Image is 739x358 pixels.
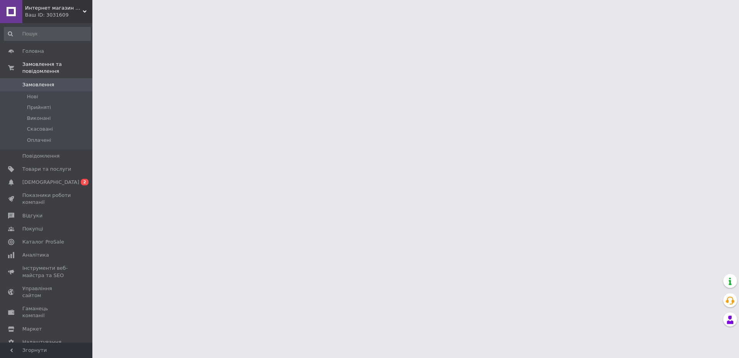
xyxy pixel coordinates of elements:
[22,212,42,219] span: Відгуки
[22,179,79,186] span: [DEMOGRAPHIC_DATA]
[22,339,62,346] span: Налаштування
[25,5,83,12] span: Интернет магазин Сетевой
[22,192,71,206] span: Показники роботи компанії
[22,239,64,245] span: Каталог ProSale
[22,326,42,333] span: Маркет
[22,285,71,299] span: Управління сайтом
[27,126,53,133] span: Скасовані
[25,12,92,18] div: Ваш ID: 3031609
[22,305,71,319] span: Гаманець компанії
[22,153,60,160] span: Повідомлення
[22,225,43,232] span: Покупці
[22,81,54,88] span: Замовлення
[27,137,51,144] span: Оплачені
[22,48,44,55] span: Головна
[22,61,92,75] span: Замовлення та повідомлення
[27,115,51,122] span: Виконані
[22,265,71,279] span: Інструменти веб-майстра та SEO
[22,252,49,259] span: Аналітика
[22,166,71,173] span: Товари та послуги
[4,27,91,41] input: Пошук
[27,93,38,100] span: Нові
[81,179,89,185] span: 2
[27,104,51,111] span: Прийняті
